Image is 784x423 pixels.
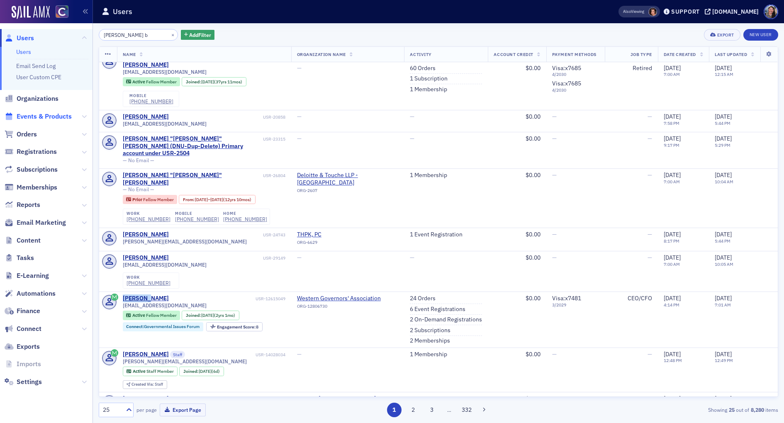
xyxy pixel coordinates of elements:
[715,395,732,402] span: [DATE]
[17,306,40,316] span: Finance
[131,382,163,387] div: Staff
[17,377,42,387] span: Settings
[664,71,680,77] time: 7:00 AM
[17,218,66,227] span: Email Marketing
[127,369,173,374] a: Active Staff Member
[16,73,61,81] a: User Custom CPE
[5,218,66,227] a: Email Marketing
[648,254,652,261] span: —
[749,406,765,413] strong: 8,280
[715,350,732,358] span: [DATE]
[552,113,557,120] span: —
[17,360,41,369] span: Imports
[17,289,56,298] span: Automations
[297,51,346,57] span: Organization Name
[410,51,431,57] span: Activity
[17,34,34,43] span: Users
[123,322,204,331] div: Connect:
[17,200,40,209] span: Reports
[664,51,696,57] span: Date Created
[132,312,146,318] span: Active
[552,171,557,179] span: —
[460,403,474,417] button: 332
[526,64,541,71] span: $0.00
[664,113,681,120] span: [DATE]
[715,302,731,308] time: 7:01 AM
[410,231,463,238] a: 1 Event Registration
[186,79,202,85] span: Joined :
[123,231,169,238] a: [PERSON_NAME]
[5,271,49,280] a: E-Learning
[5,34,34,43] a: Users
[552,254,557,261] span: —
[715,357,733,363] time: 12:49 PM
[186,313,202,318] span: Joined :
[170,255,285,261] div: USR-29149
[17,112,72,121] span: Events & Products
[131,382,155,387] span: Created Via :
[123,113,169,121] div: [PERSON_NAME]
[183,369,199,374] span: Joined :
[664,238,679,244] time: 8:17 PM
[123,186,154,192] span: — No Email —
[123,238,247,245] span: [PERSON_NAME][EMAIL_ADDRESS][DOMAIN_NAME]
[715,179,733,185] time: 10:04 AM
[5,342,40,351] a: Exports
[182,311,239,320] div: Joined: 2023-08-17 00:00:00
[5,165,58,174] a: Subscriptions
[175,216,219,222] a: [PHONE_NUMBER]
[297,240,373,248] div: ORG-6629
[201,312,214,318] span: [DATE]
[170,232,285,238] div: USR-24743
[17,94,58,103] span: Organizations
[143,197,174,202] span: Fellow Member
[611,64,652,72] div: Retired
[210,197,223,202] span: [DATE]
[297,188,399,196] div: ORG-2607
[17,183,57,192] span: Memberships
[5,147,57,156] a: Registrations
[648,395,652,402] span: —
[648,350,652,358] span: —
[183,197,195,202] span: From :
[169,31,177,38] button: ×
[127,211,170,216] div: work
[664,120,679,126] time: 7:58 PM
[410,316,482,323] a: 2 On-Demand Registrations
[206,322,263,331] div: Engagement Score: 8
[126,197,173,202] a: Prior Fellow Member
[17,271,49,280] span: E-Learning
[195,197,208,202] span: [DATE]
[715,231,732,238] span: [DATE]
[201,79,242,85] div: (37yrs 11mos)
[494,51,533,57] span: Account Credit
[103,406,121,414] div: 25
[648,171,652,179] span: —
[126,323,144,329] span: Connect :
[123,172,262,186] div: [PERSON_NAME] "[PERSON_NAME]" [PERSON_NAME]
[123,302,207,309] span: [EMAIL_ADDRESS][DOMAIN_NAME]
[12,6,50,19] img: SailAMX
[552,302,599,308] span: 3 / 2029
[223,211,267,216] div: home
[552,294,581,302] span: Visa : x7481
[715,261,733,267] time: 10:05 AM
[5,253,34,263] a: Tasks
[123,157,154,163] span: — No Email —
[123,135,262,157] a: [PERSON_NAME] "[PERSON_NAME]" [PERSON_NAME] (DNU-Dup-Delete) Primary account under USR-2504
[16,62,56,70] a: Email Send Log
[552,51,597,57] span: Payment Methods
[715,113,732,120] span: [DATE]
[715,254,732,261] span: [DATE]
[146,368,174,374] span: Staff Member
[297,295,381,302] span: Western Governors' Association
[410,327,450,334] a: 2 Subscriptions
[526,135,541,142] span: $0.00
[133,368,146,374] span: Active
[727,406,736,413] strong: 25
[199,369,220,374] div: (6d)
[664,261,680,267] time: 7:00 AM
[648,7,657,16] span: Katie Foo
